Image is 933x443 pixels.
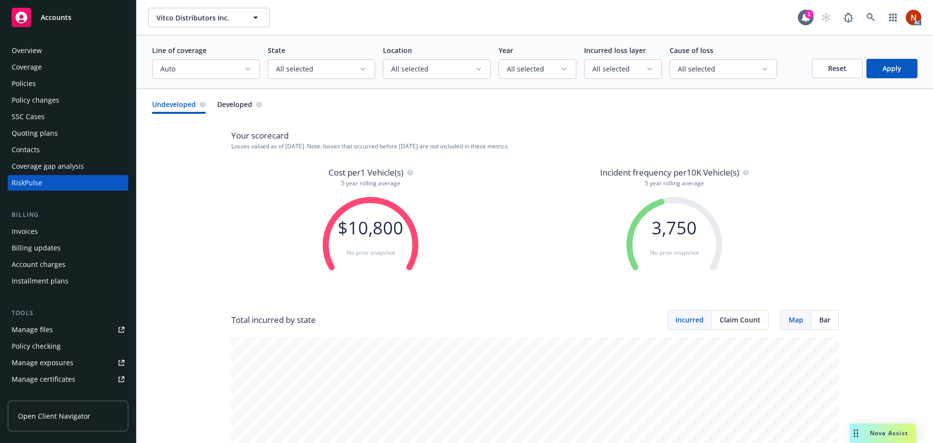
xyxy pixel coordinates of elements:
div: Coverage gap analysis [12,159,84,174]
a: Policy changes [8,92,128,108]
a: Search [861,8,881,27]
img: photo [906,10,921,25]
a: Policy checking [8,338,128,354]
a: Report a Bug [839,8,858,27]
p: 5 year rolling average [321,179,420,187]
span: Claim Count [720,315,760,325]
p: Total incurred by state [231,314,316,326]
p: Losses valued as of [DATE] . Note: losses that occurred before [DATE] are not included in these m... [231,142,839,150]
a: Start snowing [816,8,836,27]
div: 1 [805,10,813,18]
div: Contacts [12,142,40,158]
div: Manage exposures [12,355,73,371]
a: Manage claims [8,388,128,404]
p: Line of coverage [152,45,260,55]
a: Manage certificates [8,372,128,387]
button: Reset [812,59,863,78]
p: 3,750 [624,218,724,238]
span: No prior snapshot [650,248,699,257]
p: 5 year rolling average [600,179,749,187]
div: Installment plans [12,273,69,289]
div: Policy checking [12,338,61,354]
button: Nova Assist [850,424,916,443]
div: Policies [12,76,36,91]
p: Cause of loss [670,45,777,55]
div: SSC Cases [12,109,45,124]
div: Manage claims [12,388,61,404]
span: Auto [160,64,244,74]
p: Incident frequency per 10K Vehicle(s) [600,166,749,179]
a: Accounts [8,4,128,31]
button: Vitco Distributors Inc. [148,8,270,27]
div: Manage files [12,322,53,337]
span: Cost per 1 Vehicle(s) [328,166,403,179]
span: Bar [819,315,830,325]
a: Switch app [883,8,903,27]
a: Installment plans [8,273,128,289]
a: Policies [8,76,128,91]
span: Nova Assist [870,429,908,437]
p: State [268,45,376,55]
span: No prior snapshot [346,248,395,257]
div: RiskPulse [12,175,42,191]
span: Incurred [675,315,704,325]
button: Apply [866,59,917,78]
div: Manage certificates [12,372,75,387]
span: All selected [391,64,475,74]
a: SSC Cases [8,109,128,124]
div: Policy changes [12,92,59,108]
div: Overview [12,43,42,58]
a: Manage files [8,322,128,337]
span: Map [789,315,803,325]
p: Incurred loss layer [584,45,662,55]
a: Account charges [8,257,128,272]
p: $ 10,800 [321,218,420,238]
a: RiskPulse [8,175,128,191]
a: Invoices [8,224,128,239]
div: Drag to move [850,424,862,443]
a: Manage exposures [8,355,128,371]
div: Billing [8,210,128,220]
span: All selected [507,64,560,74]
div: Invoices [12,224,38,239]
span: All selected [276,64,360,74]
a: Quoting plans [8,125,128,141]
span: Developed [217,99,252,109]
a: Coverage [8,59,128,75]
span: All selected [592,64,646,74]
a: Billing updates [8,240,128,256]
p: Year [499,45,576,55]
a: Overview [8,43,128,58]
div: Billing updates [12,240,61,256]
span: All selected [678,64,761,74]
a: Contacts [8,142,128,158]
span: Open Client Navigator [18,411,90,421]
div: Quoting plans [12,125,58,141]
span: Vitco Distributors Inc. [156,13,241,23]
span: Undeveloped [152,99,196,109]
a: Coverage gap analysis [8,159,128,174]
span: Accounts [41,14,71,21]
div: Account charges [12,257,66,272]
p: Your scorecard [231,129,839,142]
p: Location [383,45,491,55]
div: Tools [8,308,128,318]
div: Coverage [12,59,42,75]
